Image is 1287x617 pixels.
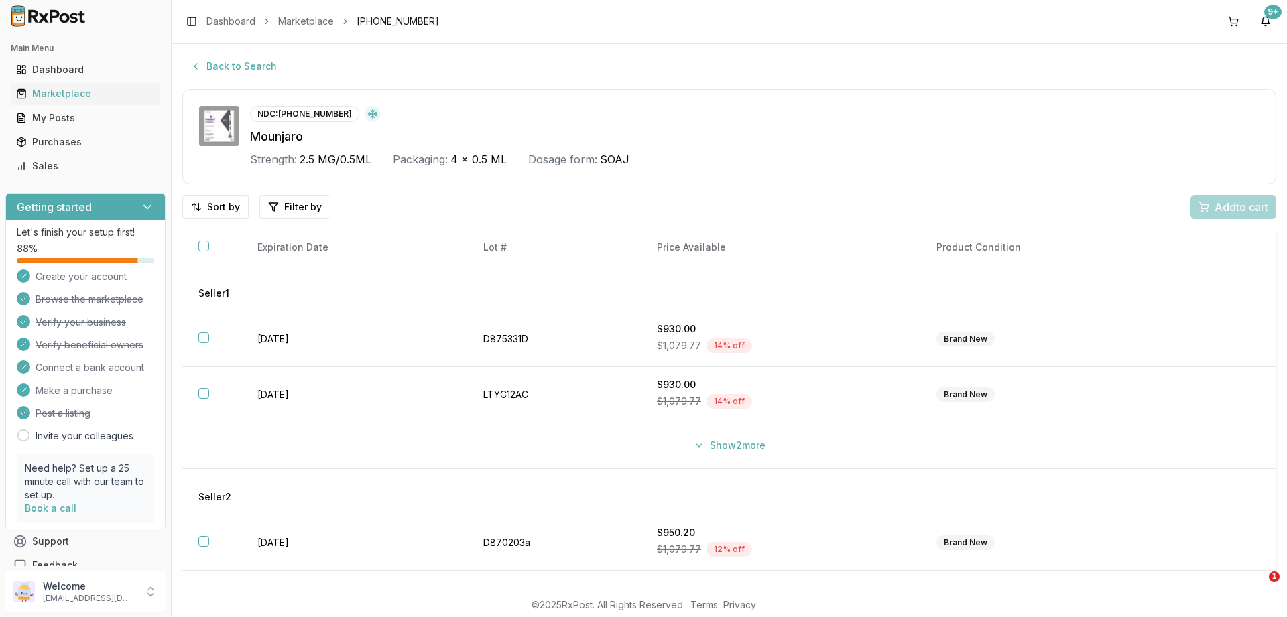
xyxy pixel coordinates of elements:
div: My Posts [16,111,155,125]
button: Filter by [259,195,330,219]
div: Strength: [250,151,297,167]
button: 9+ [1255,11,1276,32]
nav: breadcrumb [206,15,439,28]
span: 4 x 0.5 ML [450,151,507,167]
img: User avatar [13,581,35,602]
a: Marketplace [11,82,160,106]
div: Brand New [936,332,995,346]
span: Verify your business [36,316,126,329]
div: Dosage form: [528,151,597,167]
td: [DATE] [241,515,468,571]
div: Sales [16,159,155,173]
span: Filter by [284,200,322,214]
div: Packaging: [393,151,448,167]
a: Book a call [25,502,76,514]
a: Sales [11,154,160,178]
div: 9+ [1264,5,1282,19]
span: Create your account [36,270,127,283]
a: Invite your colleagues [36,429,133,443]
button: Back to Search [182,54,285,78]
span: Post a listing [36,407,90,420]
span: Seller 1 [198,287,229,300]
p: Need help? Set up a 25 minute call with our team to set up. [25,462,146,502]
span: $1,079.77 [657,395,701,408]
button: Dashboard [5,59,166,80]
a: Dashboard [11,58,160,82]
span: 1 [1269,571,1280,582]
div: Mounjaro [250,127,1260,146]
div: Dashboard [16,63,155,76]
th: Expiration Date [241,230,468,265]
div: Brand New [936,535,995,550]
button: Feedback [5,553,166,577]
span: SOAJ [600,151,629,167]
button: Sales [5,155,166,177]
span: [PHONE_NUMBER] [357,15,439,28]
span: Make a purchase [36,384,113,397]
p: Welcome [43,579,136,593]
td: D875331D [467,312,641,367]
div: Marketplace [16,87,155,100]
h2: Main Menu [11,43,160,54]
span: 2.5 MG/0.5ML [300,151,371,167]
a: Purchases [11,130,160,154]
p: Let's finish your setup first! [17,226,154,239]
td: [DATE] [241,312,468,367]
div: NDC: [PHONE_NUMBER] [250,106,359,122]
span: Browse the marketplace [36,293,143,306]
span: Sort by [207,200,240,214]
img: RxPost Logo [5,5,91,27]
span: $1,079.77 [657,339,701,352]
span: Verify beneficial owners [36,338,143,352]
div: $930.00 [657,378,904,391]
span: 88 % [17,242,38,255]
button: Purchases [5,131,166,153]
iframe: Intercom live chat [1241,571,1274,604]
div: Brand New [936,387,995,402]
span: Feedback [32,559,78,572]
div: 14 % off [707,338,752,353]
button: Sort by [182,195,249,219]
div: 12 % off [707,542,752,557]
td: [DATE] [241,367,468,423]
img: Mounjaro 2.5 MG/0.5ML SOAJ [199,106,239,146]
button: Marketplace [5,83,166,105]
th: Lot # [467,230,641,265]
td: LTYC12AC [467,367,641,423]
a: Dashboard [206,15,255,28]
div: 14 % off [707,394,752,409]
a: My Posts [11,106,160,130]
div: Purchases [16,135,155,149]
button: Support [5,529,166,553]
div: $930.00 [657,322,904,336]
a: Terms [690,599,718,610]
td: D870203a [467,515,641,571]
a: Privacy [723,599,756,610]
span: Seller 2 [198,490,231,504]
button: My Posts [5,107,166,129]
th: Product Condition [920,230,1176,265]
span: Connect a bank account [36,361,144,374]
button: Show2more [686,433,774,458]
h3: Getting started [17,199,92,215]
span: $1,079.77 [657,543,701,556]
p: [EMAIL_ADDRESS][DOMAIN_NAME] [43,593,136,604]
a: Marketplace [278,15,334,28]
div: $950.20 [657,526,904,539]
th: Price Available [641,230,920,265]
